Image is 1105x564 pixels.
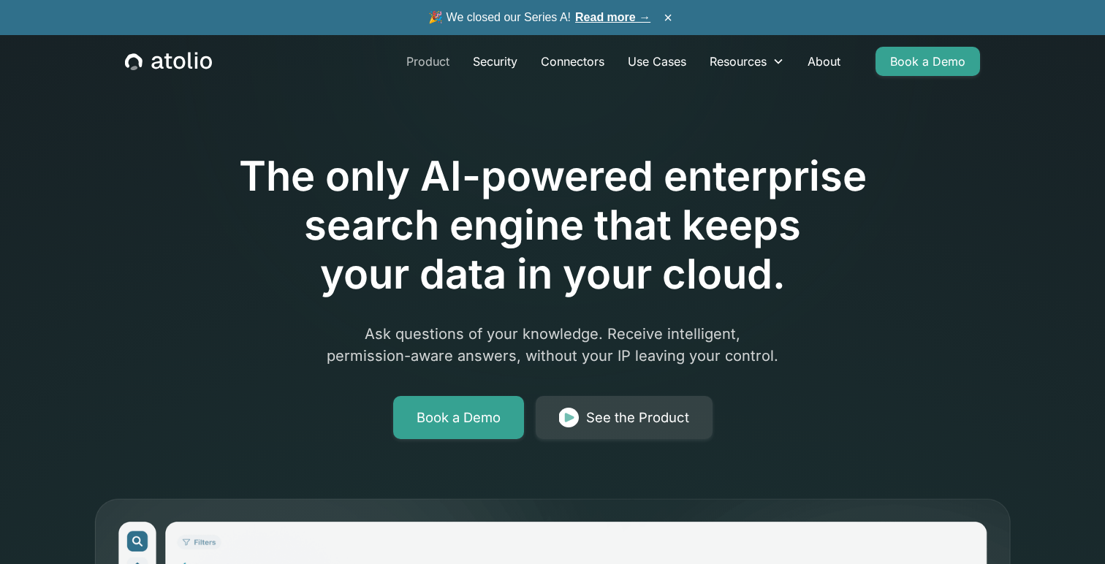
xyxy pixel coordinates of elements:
[876,47,980,76] a: Book a Demo
[659,9,677,26] button: ×
[428,9,650,26] span: 🎉 We closed our Series A!
[272,323,833,367] p: Ask questions of your knowledge. Receive intelligent, permission-aware answers, without your IP l...
[395,47,461,76] a: Product
[616,47,698,76] a: Use Cases
[698,47,796,76] div: Resources
[461,47,529,76] a: Security
[125,52,212,71] a: home
[796,47,852,76] a: About
[393,396,524,440] a: Book a Demo
[586,408,689,428] div: See the Product
[529,47,616,76] a: Connectors
[178,152,927,300] h1: The only AI-powered enterprise search engine that keeps your data in your cloud.
[575,11,650,23] a: Read more →
[710,53,767,70] div: Resources
[536,396,713,440] a: See the Product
